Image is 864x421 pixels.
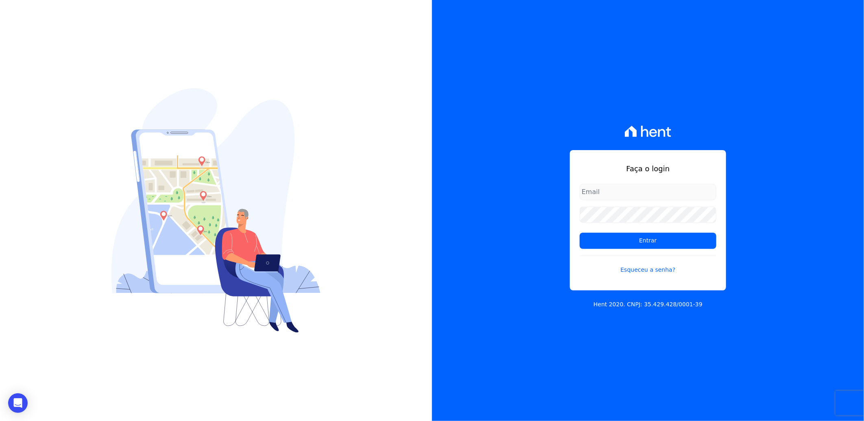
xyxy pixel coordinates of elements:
[111,88,321,333] img: Login
[580,163,716,174] h1: Faça o login
[593,300,703,309] p: Hent 2020. CNPJ: 35.429.428/0001-39
[8,393,28,413] div: Open Intercom Messenger
[580,255,716,274] a: Esqueceu a senha?
[580,184,716,200] input: Email
[580,233,716,249] input: Entrar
